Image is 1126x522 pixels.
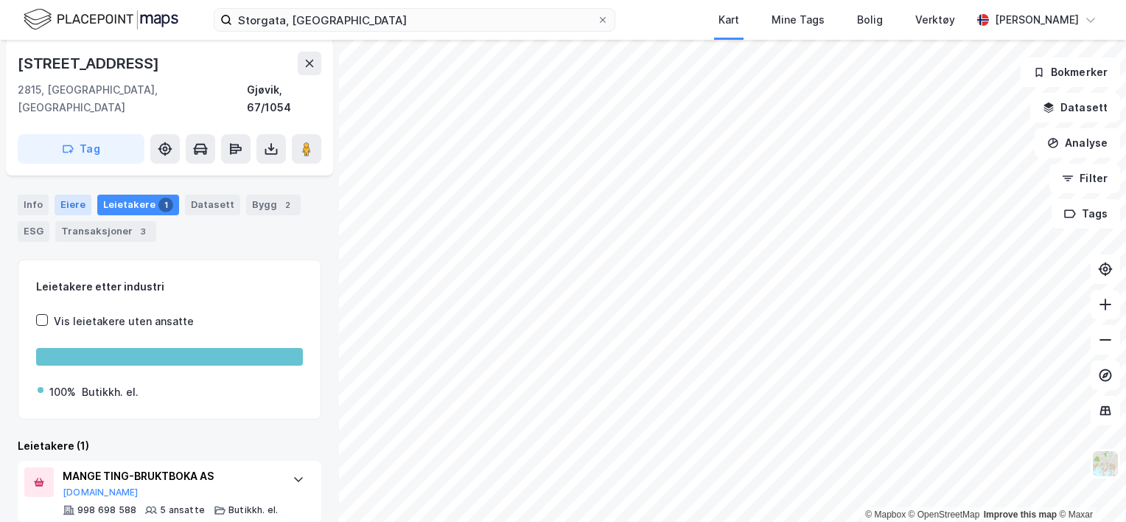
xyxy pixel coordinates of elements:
a: Mapbox [865,509,906,520]
div: Gjøvik, 67/1054 [247,81,321,116]
div: [STREET_ADDRESS] [18,52,162,75]
div: Leietakere etter industri [36,278,303,296]
div: Eiere [55,195,91,215]
button: Analyse [1035,128,1120,158]
button: [DOMAIN_NAME] [63,487,139,498]
a: OpenStreetMap [909,509,980,520]
div: Butikkh. el. [82,383,139,401]
div: MANGE TING-BRUKTBOKA AS [63,467,278,485]
div: Info [18,195,49,215]
div: 998 698 588 [77,504,136,516]
div: 2815, [GEOGRAPHIC_DATA], [GEOGRAPHIC_DATA] [18,81,247,116]
img: Z [1091,450,1119,478]
button: Bokmerker [1021,58,1120,87]
div: Transaksjoner [55,221,156,242]
div: ESG [18,221,49,242]
div: Kart [718,11,739,29]
div: Bygg [246,195,301,215]
div: 5 ansatte [160,504,205,516]
iframe: Chat Widget [1052,451,1126,522]
div: Leietakere (1) [18,437,321,455]
div: 2 [280,198,295,212]
div: Bolig [857,11,883,29]
div: Verktøy [915,11,955,29]
button: Tags [1052,199,1120,229]
div: Datasett [185,195,240,215]
input: Søk på adresse, matrikkel, gårdeiere, leietakere eller personer [232,9,597,31]
div: 1 [158,198,173,212]
img: logo.f888ab2527a4732fd821a326f86c7f29.svg [24,7,178,32]
button: Filter [1049,164,1120,193]
button: Tag [18,134,144,164]
div: Butikkh. el. [228,504,278,516]
div: Vis leietakere uten ansatte [54,313,194,330]
button: Datasett [1030,93,1120,122]
div: 3 [136,224,150,239]
div: [PERSON_NAME] [995,11,1079,29]
a: Improve this map [984,509,1057,520]
div: 100% [49,383,76,401]
div: Mine Tags [772,11,825,29]
div: Leietakere [97,195,179,215]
